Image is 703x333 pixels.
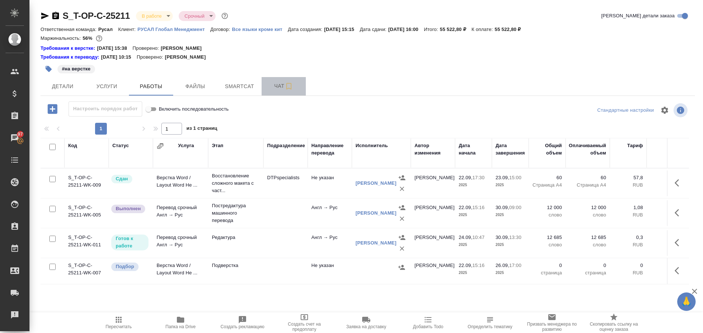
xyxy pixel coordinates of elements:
p: [PERSON_NAME] [161,45,207,52]
button: Удалить [396,183,408,194]
p: Ответственная команда: [41,27,98,32]
p: 30.09, [496,235,509,240]
td: [PERSON_NAME] [411,258,455,284]
span: Файлы [178,82,213,91]
button: Скопировать ссылку для ЯМессенджера [41,11,49,20]
td: Англ → Рус [308,200,352,226]
td: S_T-OP-C-25211-WK-005 [64,200,109,226]
button: Срочный [182,13,207,19]
button: Удалить [396,213,408,224]
a: [PERSON_NAME] [356,210,396,216]
p: Подбор [116,263,134,270]
p: [DATE] 10:15 [101,53,137,61]
a: Требования к верстке: [41,45,97,52]
button: Здесь прячутся важные кнопки [670,174,688,192]
p: [DATE] 15:15 [324,27,360,32]
button: Сгруппировать [157,142,164,150]
p: К оплате: [472,27,495,32]
p: 2025 [459,241,488,249]
p: Дата создания: [288,27,324,32]
p: слово [532,241,562,249]
p: 2025 [459,181,488,189]
p: 26.09, [496,263,509,268]
p: 0 [650,262,683,269]
p: 17:00 [509,263,521,268]
td: DTPspecialists [263,170,308,196]
span: Создать счет на предоплату [278,322,331,332]
button: Назначить [396,172,408,183]
button: Доп статусы указывают на важность/срочность заказа [220,11,230,21]
div: split button [595,105,656,116]
td: Англ → Рус [308,230,352,256]
div: Общий объем [532,142,562,157]
p: 23.09, [496,175,509,180]
td: Верстка Word / Layout Word Не ... [153,170,208,196]
p: 12 000 [532,204,562,211]
button: Назначить [396,232,408,243]
span: Smartcat [222,82,257,91]
p: Договор: [210,27,232,32]
span: Посмотреть информацию [674,103,689,117]
p: 13:30 [509,235,521,240]
p: 10:47 [472,235,485,240]
button: Здесь прячутся важные кнопки [670,234,688,252]
p: 60 [532,174,562,181]
p: RUB [650,269,683,277]
a: Все языки кроме кит [232,26,288,32]
td: Перевод срочный Англ → Рус [153,200,208,226]
p: 3 468 [650,174,683,181]
p: [DATE] 16:00 [388,27,424,32]
div: Подразделение [267,142,305,149]
td: Перевод срочный Англ → Рус [153,230,208,256]
p: RUB [650,241,683,249]
p: #на верстке [62,65,91,73]
div: Код [68,142,77,149]
span: на верстке [57,65,96,72]
p: 17:30 [472,175,485,180]
span: Детали [45,82,80,91]
p: РУСАЛ Глобал Менеджмент [137,27,210,32]
p: 56% [83,35,94,41]
p: RUB [613,241,643,249]
p: 12 685 [532,234,562,241]
a: S_T-OP-C-25211 [63,11,130,21]
button: Добавить работу [42,101,63,117]
a: Требования к переводу: [41,53,101,61]
div: Оплачиваемый объем [569,142,606,157]
p: 15:16 [472,205,485,210]
p: 12 000 [569,204,606,211]
button: Здесь прячутся важные кнопки [670,262,688,280]
a: [PERSON_NAME] [356,180,396,186]
div: Нажми, чтобы открыть папку с инструкцией [41,45,97,52]
p: слово [532,211,562,219]
span: Включить последовательность [159,105,229,113]
p: Подверстка [212,262,260,269]
p: 22.09, [459,263,472,268]
p: Редактура [212,234,260,241]
p: 0 [613,262,643,269]
p: RUB [613,269,643,277]
span: Скопировать ссылку на оценку заказа [587,322,640,332]
button: Чтобы определение сработало, загрузи исходные файлы на странице "файлы" и привяжи проект в SmartCat [459,312,521,333]
p: 2025 [459,211,488,219]
p: 55 522,80 ₽ [495,27,527,32]
p: 24.09, [459,235,472,240]
p: 2025 [496,211,525,219]
a: [PERSON_NAME] [356,240,396,246]
td: Не указан [308,170,352,196]
p: Сдан [116,175,128,183]
span: Услуги [89,82,125,91]
p: 30.09, [496,205,509,210]
td: Верстка Word / Layout Word Не ... [153,258,208,284]
p: Итого: [424,27,440,32]
p: 0 [532,262,562,269]
td: [PERSON_NAME] [411,200,455,226]
button: Удалить [396,243,408,254]
p: 0,3 [613,234,643,241]
button: Назначить [396,262,407,273]
p: [DATE] 15:38 [97,45,133,52]
p: Восстановление сложного макета с част... [212,172,260,194]
p: [PERSON_NAME] [165,53,211,61]
button: Скопировать ссылку на оценку заказа [583,312,645,333]
p: 60 [569,174,606,181]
